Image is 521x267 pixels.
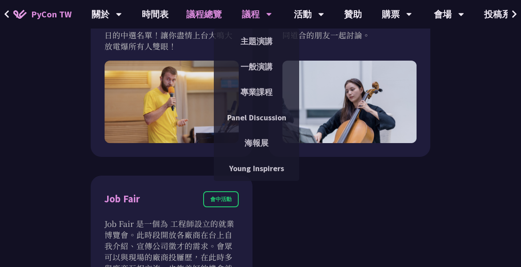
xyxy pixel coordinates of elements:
[214,82,299,103] a: 專業課程
[214,107,299,128] a: Panel Discussion
[13,10,27,19] img: Home icon of PyCon TW 2025
[282,61,417,143] img: PyNight
[4,3,80,25] a: PyCon TW
[214,132,299,153] a: 海報展
[31,8,72,21] span: PyCon TW
[214,158,299,179] a: Young Inspirers
[214,31,299,52] a: 主題演講
[203,191,239,207] div: 會中活動
[214,56,299,77] a: 一般演講
[104,191,140,207] div: Job Fair
[104,61,239,143] img: Lightning Talk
